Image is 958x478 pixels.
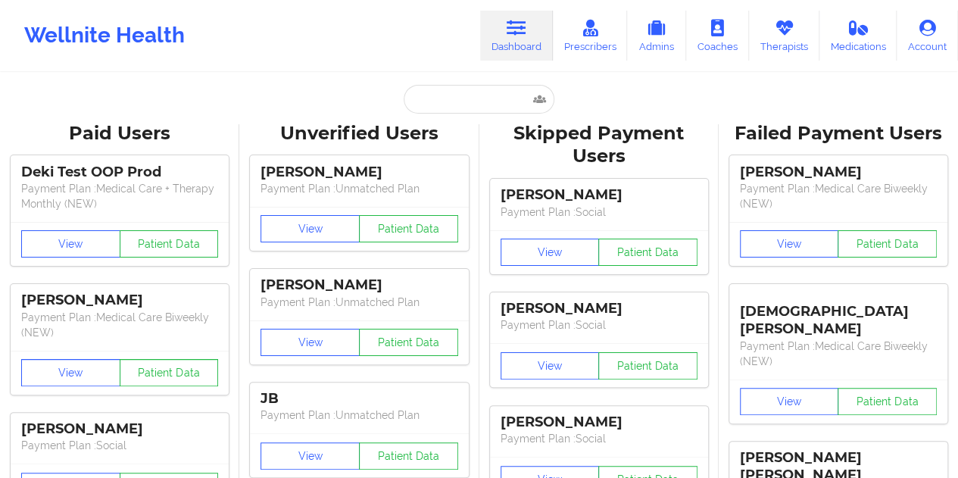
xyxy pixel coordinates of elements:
[740,388,839,415] button: View
[598,352,697,380] button: Patient Data
[740,164,937,181] div: [PERSON_NAME]
[501,431,697,446] p: Payment Plan : Social
[819,11,897,61] a: Medications
[11,122,229,145] div: Paid Users
[261,442,360,470] button: View
[740,230,839,258] button: View
[838,388,937,415] button: Patient Data
[21,359,120,386] button: View
[261,181,457,196] p: Payment Plan : Unmatched Plan
[261,390,457,408] div: JB
[261,295,457,310] p: Payment Plan : Unmatched Plan
[480,11,553,61] a: Dashboard
[749,11,819,61] a: Therapists
[501,205,697,220] p: Payment Plan : Social
[501,300,697,317] div: [PERSON_NAME]
[553,11,628,61] a: Prescribers
[740,339,937,369] p: Payment Plan : Medical Care Biweekly (NEW)
[359,442,458,470] button: Patient Data
[21,292,218,309] div: [PERSON_NAME]
[21,230,120,258] button: View
[120,359,219,386] button: Patient Data
[686,11,749,61] a: Coaches
[21,420,218,438] div: [PERSON_NAME]
[250,122,468,145] div: Unverified Users
[740,181,937,211] p: Payment Plan : Medical Care Biweekly (NEW)
[838,230,937,258] button: Patient Data
[501,186,697,204] div: [PERSON_NAME]
[359,329,458,356] button: Patient Data
[501,414,697,431] div: [PERSON_NAME]
[21,164,218,181] div: Deki Test OOP Prod
[501,352,600,380] button: View
[21,310,218,340] p: Payment Plan : Medical Care Biweekly (NEW)
[501,239,600,266] button: View
[359,215,458,242] button: Patient Data
[120,230,219,258] button: Patient Data
[21,438,218,453] p: Payment Plan : Social
[261,408,457,423] p: Payment Plan : Unmatched Plan
[897,11,958,61] a: Account
[21,181,218,211] p: Payment Plan : Medical Care + Therapy Monthly (NEW)
[261,215,360,242] button: View
[261,164,457,181] div: [PERSON_NAME]
[501,317,697,333] p: Payment Plan : Social
[261,329,360,356] button: View
[627,11,686,61] a: Admins
[598,239,697,266] button: Patient Data
[729,122,947,145] div: Failed Payment Users
[740,292,937,338] div: [DEMOGRAPHIC_DATA][PERSON_NAME]
[490,122,708,169] div: Skipped Payment Users
[261,276,457,294] div: [PERSON_NAME]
